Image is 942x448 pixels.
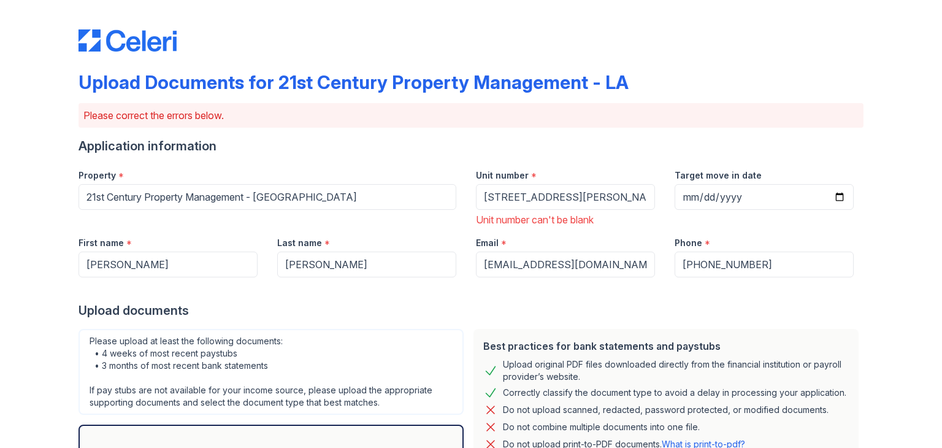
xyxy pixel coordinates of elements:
label: Property [78,169,116,182]
div: Upload Documents for 21st Century Property Management - LA [78,71,629,93]
label: Last name [277,237,322,249]
label: Target move in date [675,169,762,182]
div: Correctly classify the document type to avoid a delay in processing your application. [503,385,846,400]
img: CE_Logo_Blue-a8612792a0a2168367f1c8372b55b34899dd931a85d93a1a3d3e32e68fde9ad4.png [78,29,177,52]
div: Unit number can't be blank [476,212,655,227]
label: Unit number [476,169,529,182]
div: Application information [78,137,863,155]
label: First name [78,237,124,249]
div: Upload documents [78,302,863,319]
div: Best practices for bank statements and paystubs [483,339,849,353]
div: Please upload at least the following documents: • 4 weeks of most recent paystubs • 3 months of m... [78,329,464,415]
label: Email [476,237,499,249]
label: Phone [675,237,702,249]
div: Upload original PDF files downloaded directly from the financial institution or payroll provider’... [503,358,849,383]
div: Do not upload scanned, redacted, password protected, or modified documents. [503,403,829,417]
div: Do not combine multiple documents into one file. [503,420,700,434]
p: Please correct the errors below. [83,108,859,123]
